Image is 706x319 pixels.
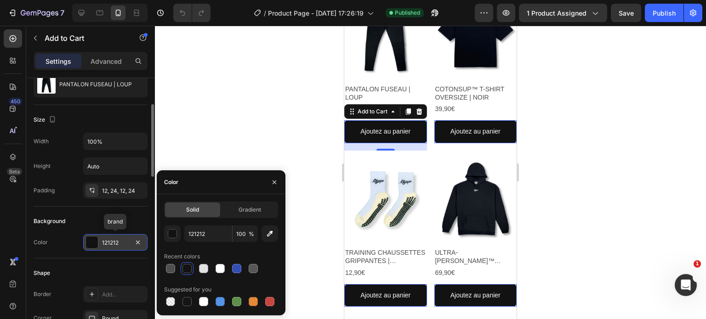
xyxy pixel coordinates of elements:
[90,258,173,281] button: Ajoutez au panier&nbsp;
[264,8,266,18] span: /
[34,290,51,298] div: Border
[102,187,145,195] div: 12, 24, 12, 24
[90,222,173,240] h2: ULTRA-[PERSON_NAME]™ HOODIE OVERSIZE | NOIR
[7,168,22,175] div: Beta
[106,264,156,275] div: Ajoutez au panier
[37,75,56,94] img: product feature img
[268,8,364,18] span: Product Page - [DATE] 17:26:19
[164,178,178,186] div: Color
[91,56,122,66] p: Advanced
[675,274,697,296] iframe: Intercom live chat
[164,285,211,294] div: Suggested for you
[90,132,173,215] img: ULTRA-TERRY™ HOODIE OVERSIZE | NOIR - Olympe-sportswear
[184,225,232,242] input: Eg: FFFFFF
[519,4,607,22] button: 1 product assigned
[164,252,200,261] div: Recent colors
[102,291,145,299] div: Add...
[653,8,676,18] div: Publish
[84,133,147,150] input: Auto
[395,9,420,17] span: Published
[249,230,254,238] span: %
[90,132,173,215] a: ULTRA-TERRY™ HOODIE OVERSIZE | NOIR
[60,7,64,18] p: 7
[90,58,173,77] h2: COTONSUP™ T-SHIRT OVERSIZE | NOIR
[9,98,22,105] div: 450
[4,4,68,22] button: 7
[34,217,65,225] div: Background
[173,4,211,22] div: Undo/Redo
[619,9,634,17] span: Save
[102,239,129,247] div: 121212
[59,81,132,88] p: PANTALON FUSEAU | LOUP
[645,4,683,22] button: Publish
[611,4,641,22] button: Save
[344,26,517,319] iframe: Design area
[34,162,51,170] div: Height
[46,56,71,66] p: Settings
[527,8,586,18] span: 1 product assigned
[84,158,147,174] input: Auto
[106,100,156,112] div: Ajoutez au panier
[34,137,49,146] div: Width
[90,77,173,90] div: 39,90€
[45,33,123,44] p: Add to Cart
[90,241,173,254] div: 69,90€
[34,269,50,277] div: Shape
[34,114,58,126] div: Size
[90,95,173,117] button: Ajoutez au panier&nbsp;
[34,238,48,246] div: Color
[186,206,199,214] span: Solid
[16,264,66,275] div: Ajoutez au panier
[694,260,701,268] span: 1
[239,206,261,214] span: Gradient
[34,186,55,195] div: Padding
